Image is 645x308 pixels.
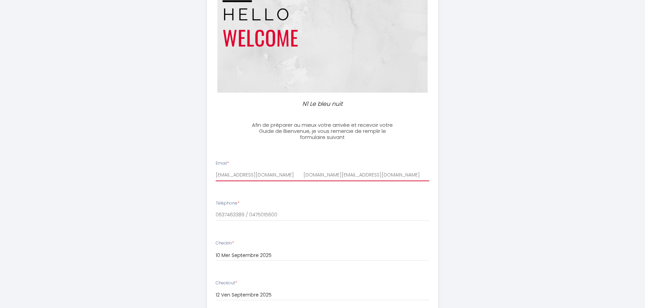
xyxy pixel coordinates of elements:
[216,240,234,246] label: Checkin
[216,280,237,286] label: Checkout
[216,160,229,167] label: Email
[247,122,398,140] h3: Afin de préparer au mieux votre arrivée et recevoir votre Guide de Bienvenue, je vous remercie de...
[250,99,395,109] p: N1 Le bleu nuit
[216,200,239,207] label: Téléphone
